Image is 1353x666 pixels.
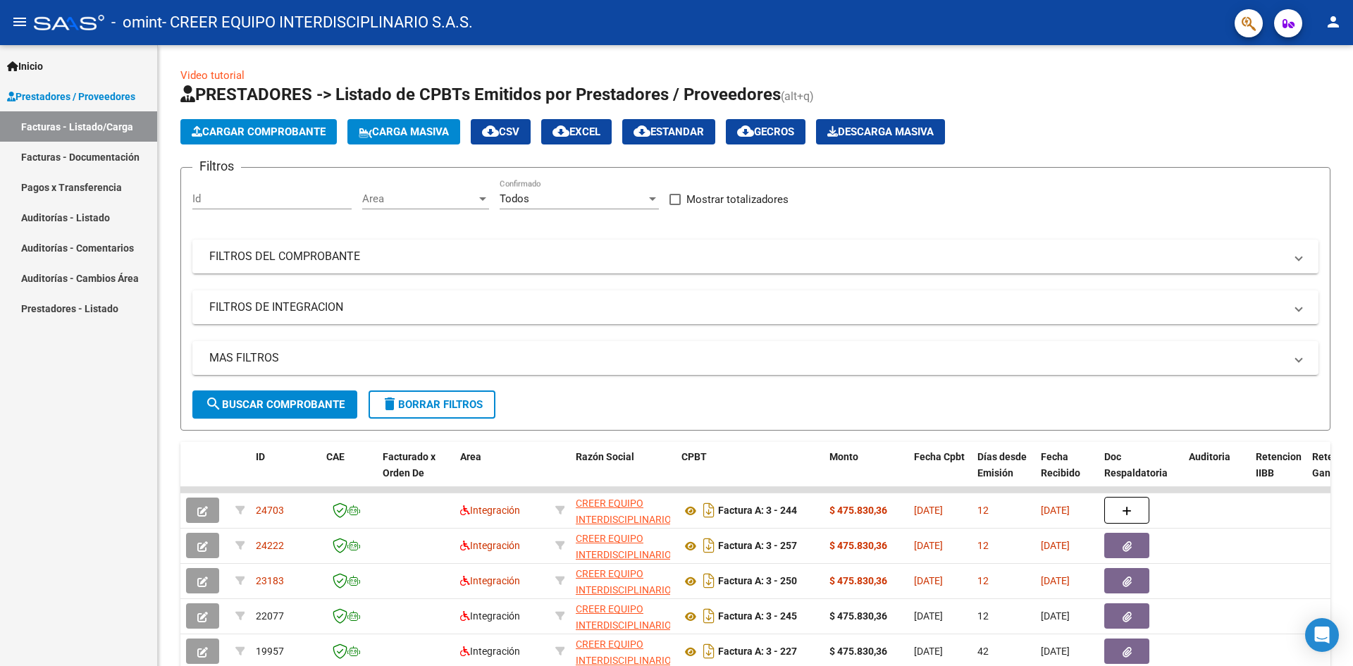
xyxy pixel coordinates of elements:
button: Buscar Comprobante [192,390,357,419]
datatable-header-cell: Retencion IIBB [1250,442,1306,504]
span: Area [362,192,476,205]
span: Auditoria [1189,451,1230,462]
span: 12 [977,575,989,586]
strong: $ 475.830,36 [829,505,887,516]
span: (alt+q) [781,90,814,103]
datatable-header-cell: Doc Respaldatoria [1099,442,1183,504]
mat-icon: cloud_download [482,123,499,140]
strong: $ 475.830,36 [829,575,887,586]
button: Gecros [726,119,805,144]
span: CAE [326,451,345,462]
datatable-header-cell: ID [250,442,321,504]
span: [DATE] [1041,646,1070,657]
mat-panel-title: MAS FILTROS [209,350,1285,366]
span: CREER EQUIPO INTERDISCIPLINARIO S.A.S. [576,533,672,576]
i: Descargar documento [700,499,718,522]
mat-panel-title: FILTROS DE INTEGRACION [209,300,1285,315]
mat-icon: person [1325,13,1342,30]
strong: Factura A: 3 - 250 [718,576,797,587]
mat-expansion-panel-header: FILTROS DEL COMPROBANTE [192,240,1318,273]
mat-expansion-panel-header: FILTROS DE INTEGRACION [192,290,1318,324]
span: Carga Masiva [359,125,449,138]
strong: $ 475.830,36 [829,610,887,622]
span: [DATE] [914,610,943,622]
span: Gecros [737,125,794,138]
mat-icon: menu [11,13,28,30]
datatable-header-cell: Razón Social [570,442,676,504]
strong: Factura A: 3 - 227 [718,646,797,658]
span: CPBT [681,451,707,462]
div: 30716250667 [576,636,670,666]
app-download-masive: Descarga masiva de comprobantes (adjuntos) [816,119,945,144]
span: 23183 [256,575,284,586]
mat-icon: search [205,395,222,412]
span: [DATE] [1041,505,1070,516]
span: Facturado x Orden De [383,451,435,479]
datatable-header-cell: Fecha Cpbt [908,442,972,504]
button: CSV [471,119,531,144]
span: Retencion IIBB [1256,451,1302,479]
span: EXCEL [552,125,600,138]
mat-icon: cloud_download [737,123,754,140]
datatable-header-cell: Fecha Recibido [1035,442,1099,504]
strong: $ 475.830,36 [829,646,887,657]
span: 19957 [256,646,284,657]
div: Open Intercom Messenger [1305,618,1339,652]
a: Video tutorial [180,69,245,82]
mat-panel-title: FILTROS DEL COMPROBANTE [209,249,1285,264]
datatable-header-cell: CAE [321,442,377,504]
span: Borrar Filtros [381,398,483,411]
span: CREER EQUIPO INTERDISCIPLINARIO S.A.S. [576,498,672,541]
button: Borrar Filtros [369,390,495,419]
span: Días desde Emisión [977,451,1027,479]
button: Cargar Comprobante [180,119,337,144]
span: [DATE] [1041,540,1070,551]
span: Prestadores / Proveedores [7,89,135,104]
span: Razón Social [576,451,634,462]
i: Descargar documento [700,534,718,557]
mat-icon: delete [381,395,398,412]
datatable-header-cell: Auditoria [1183,442,1250,504]
datatable-header-cell: Días desde Emisión [972,442,1035,504]
span: Monto [829,451,858,462]
span: Area [460,451,481,462]
strong: Factura A: 3 - 245 [718,611,797,622]
datatable-header-cell: Facturado x Orden De [377,442,455,504]
span: PRESTADORES -> Listado de CPBTs Emitidos por Prestadores / Proveedores [180,85,781,104]
i: Descargar documento [700,569,718,592]
span: Mostrar totalizadores [686,191,789,208]
span: Fecha Recibido [1041,451,1080,479]
h3: Filtros [192,156,241,176]
mat-icon: cloud_download [634,123,650,140]
span: Integración [460,646,520,657]
mat-expansion-panel-header: MAS FILTROS [192,341,1318,375]
span: Fecha Cpbt [914,451,965,462]
span: [DATE] [914,646,943,657]
div: 30716250667 [576,566,670,596]
span: 12 [977,540,989,551]
span: Descarga Masiva [827,125,934,138]
div: 30716250667 [576,601,670,631]
span: 22077 [256,610,284,622]
span: Doc Respaldatoria [1104,451,1168,479]
span: [DATE] [914,575,943,586]
span: [DATE] [1041,575,1070,586]
span: Integración [460,505,520,516]
span: [DATE] [914,540,943,551]
span: CREER EQUIPO INTERDISCIPLINARIO S.A.S. [576,603,672,647]
button: EXCEL [541,119,612,144]
span: Integración [460,540,520,551]
i: Descargar documento [700,640,718,662]
datatable-header-cell: CPBT [676,442,824,504]
span: ID [256,451,265,462]
div: 30716250667 [576,531,670,560]
span: [DATE] [914,505,943,516]
span: Integración [460,610,520,622]
span: 24222 [256,540,284,551]
span: Todos [500,192,529,205]
strong: Factura A: 3 - 257 [718,541,797,552]
span: Inicio [7,58,43,74]
button: Descarga Masiva [816,119,945,144]
span: CSV [482,125,519,138]
span: - CREER EQUIPO INTERDISCIPLINARIO S.A.S. [162,7,473,38]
